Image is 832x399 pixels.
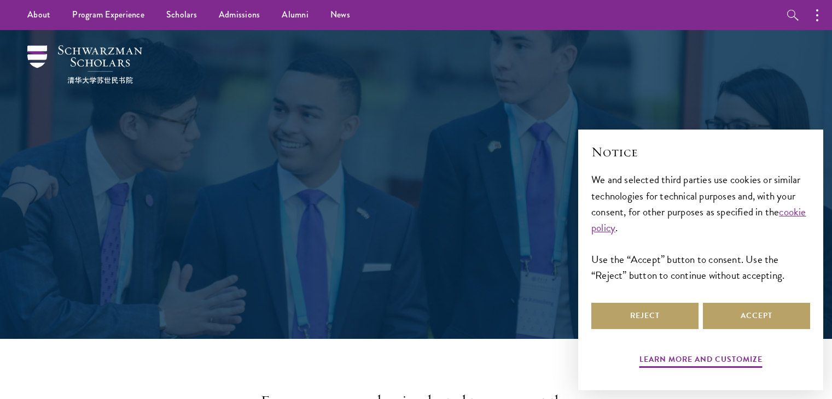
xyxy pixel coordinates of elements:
[591,143,810,161] h2: Notice
[591,172,810,283] div: We and selected third parties use cookies or similar technologies for technical purposes and, wit...
[703,303,810,329] button: Accept
[591,204,806,236] a: cookie policy
[591,303,699,329] button: Reject
[27,45,142,84] img: Schwarzman Scholars
[639,353,763,369] button: Learn more and customize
